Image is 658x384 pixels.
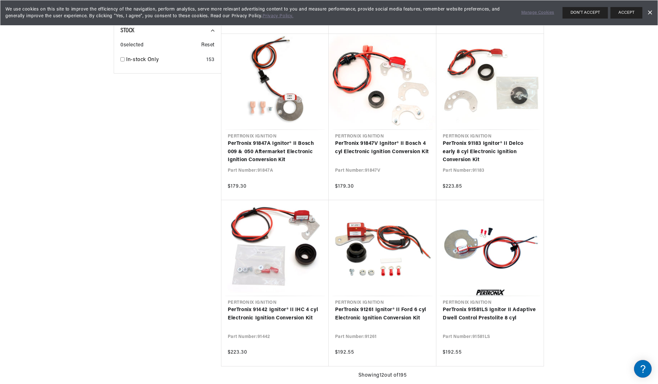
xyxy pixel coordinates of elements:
[335,140,430,156] a: PerTronix 91847V Ignitor® II Bosch 4 cyl Electronic Ignition Conversion Kit
[228,140,322,164] a: PerTronix 91847A Ignitor® II Bosch 009 & 050 Aftermarket Electronic Ignition Conversion Kit
[206,56,215,64] div: 153
[6,71,121,77] div: JBA Performance Exhaust
[6,97,121,103] div: Shipping
[358,372,407,380] span: Showing 12 out of 195
[263,14,294,19] a: Privacy Policy.
[6,81,121,91] a: FAQs
[6,107,121,117] a: Shipping FAQs
[6,150,121,156] div: Payment, Pricing, and Promotions
[120,27,134,34] span: Stock
[6,44,121,51] div: Ignition Products
[443,140,537,164] a: PerTronix 91183 Ignitor® II Delco early 8 cyl Electronic Ignition Conversion Kit
[88,184,123,190] a: POWERED BY ENCHANT
[6,160,121,170] a: Payment, Pricing, and Promotions FAQ
[610,7,642,19] button: ACCEPT
[645,8,654,18] a: Dismiss Banner
[5,6,512,20] span: We use cookies on this site to improve the efficiency of the navigation, perform analytics, serve...
[562,7,608,19] button: DON'T ACCEPT
[6,171,121,182] button: Contact Us
[228,306,322,322] a: PerTronix 91442 Ignitor® II IHC 4 cyl Electronic Ignition Conversion Kit
[126,56,204,64] a: In-stock Only
[6,54,121,64] a: FAQ
[521,10,554,16] a: Manage Cookies
[443,306,537,322] a: PerTronix 91581LS Ignitor II Adaptive Dwell Control Prestolite 8 cyl
[6,133,121,143] a: Orders FAQ
[120,41,143,50] span: 0 selected
[6,123,121,129] div: Orders
[335,306,430,322] a: PerTronix 91261 Ignitor® II Ford 6 cyl Electronic Ignition Conversion Kit
[201,41,215,50] span: Reset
